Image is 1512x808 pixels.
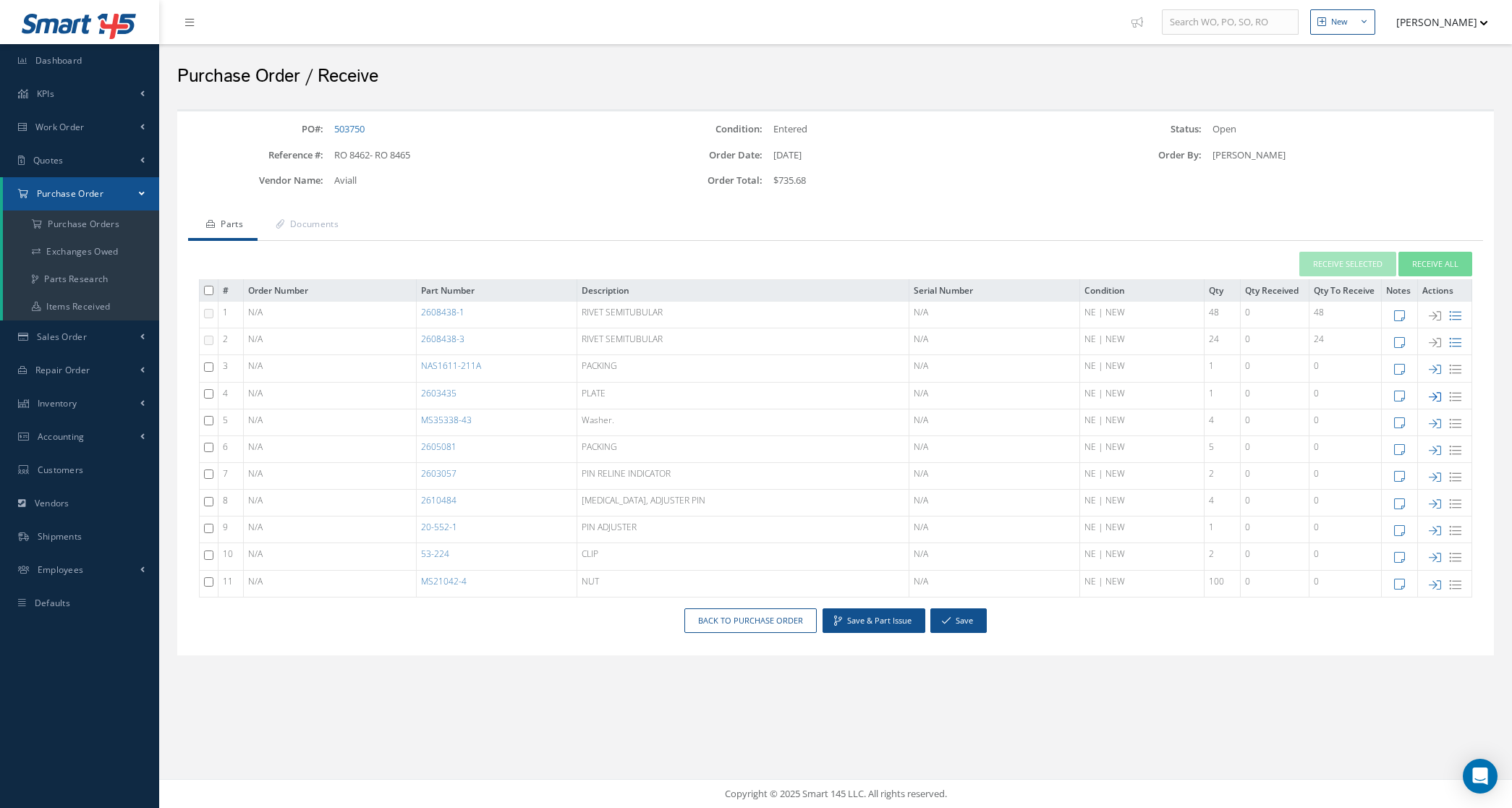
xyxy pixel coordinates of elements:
a: View part details [1449,311,1461,323]
div: New [1331,16,1348,28]
a: 53-224 [421,548,449,560]
span: N/A [248,467,263,480]
button: Receive All [1398,252,1472,277]
td: 0 [1309,490,1382,516]
span: Sales Order [37,331,87,343]
a: View part details [1449,365,1461,377]
td: [MEDICAL_DATA], ADJUSTER PIN [577,490,909,516]
div: Entered [763,122,1055,137]
a: View part details [1449,392,1461,404]
td: N/A [909,409,1080,435]
a: View part details [1449,338,1461,350]
a: Receive Part [1429,580,1441,592]
span: N/A [248,414,263,426]
td: NE | NEW [1080,328,1205,355]
td: N/A [909,543,1080,570]
a: Documents [258,210,353,241]
td: 24 [1205,328,1241,355]
span: N/A [248,521,263,533]
div: $735.68 [763,174,1055,188]
span: Purchase Order [37,187,103,200]
span: N/A [248,548,263,560]
td: 5 [218,409,244,435]
div: Open [1202,122,1494,137]
a: Receive Part [1429,499,1441,511]
a: Parts [188,210,258,241]
td: 0 [1241,382,1309,409]
td: NE | NEW [1080,302,1205,328]
th: Order Number [244,280,417,302]
td: 24 [1309,328,1382,355]
td: 6 [218,435,244,462]
span: N/A [248,306,263,318]
a: 2603435 [421,387,456,399]
span: N/A [248,360,263,372]
label: Reference #: [177,150,323,161]
td: RIVET SEMITUBULAR [577,302,909,328]
a: Parts Research [3,265,159,293]
th: Actions [1418,280,1472,302]
div: Aviall [323,174,616,188]
span: Accounting [38,430,85,443]
a: Receive Part [1429,553,1441,565]
th: # [218,280,244,302]
a: View part details [1449,472,1461,485]
td: NE | NEW [1080,462,1205,489]
a: Receive Part [1429,526,1441,538]
span: N/A [248,441,263,453]
td: 0 [1241,516,1309,543]
td: 0 [1309,382,1382,409]
a: Receive Part [1429,338,1441,350]
span: Quotes [33,154,64,166]
span: Defaults [35,597,70,609]
button: Save [930,608,987,634]
td: 0 [1241,409,1309,435]
td: 0 [1309,355,1382,382]
span: Work Order [35,121,85,133]
a: MS21042-4 [421,575,467,587]
span: Dashboard [35,54,82,67]
td: N/A [909,570,1080,597]
a: View part details [1449,526,1461,538]
td: NE | NEW [1080,570,1205,597]
div: [PERSON_NAME] [1202,148,1494,163]
button: New [1310,9,1375,35]
td: 2 [218,328,244,355]
h2: Purchase Order / Receive [177,66,1494,88]
td: N/A [909,355,1080,382]
td: NE | NEW [1080,543,1205,570]
td: NUT [577,570,909,597]
td: CLIP [577,543,909,570]
td: 4 [218,382,244,409]
td: 2 [1205,543,1241,570]
td: PLATE [577,382,909,409]
td: 0 [1309,435,1382,462]
a: Receive Part [1429,419,1441,431]
td: N/A [909,302,1080,328]
span: Repair Order [35,364,90,376]
td: N/A [909,490,1080,516]
td: 3 [218,355,244,382]
a: Purchase Orders [3,210,159,238]
a: 2605081 [421,441,456,453]
td: PACKING [577,355,909,382]
a: Receive Part [1429,446,1441,458]
td: Washer. [577,409,909,435]
td: 0 [1241,543,1309,570]
td: 8 [218,490,244,516]
a: View part details [1449,553,1461,565]
a: View part details [1449,499,1461,511]
th: Notes [1382,280,1418,302]
a: Receive Part [1429,472,1441,485]
td: 4 [1205,490,1241,516]
span: Employees [38,564,84,576]
td: 0 [1309,462,1382,489]
td: 0 [1241,328,1309,355]
a: 503750 [334,122,365,135]
span: N/A [248,333,263,345]
td: 1 [218,302,244,328]
label: Order By: [1055,150,1201,161]
td: PACKING [577,435,909,462]
td: 48 [1309,302,1382,328]
td: N/A [909,382,1080,409]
